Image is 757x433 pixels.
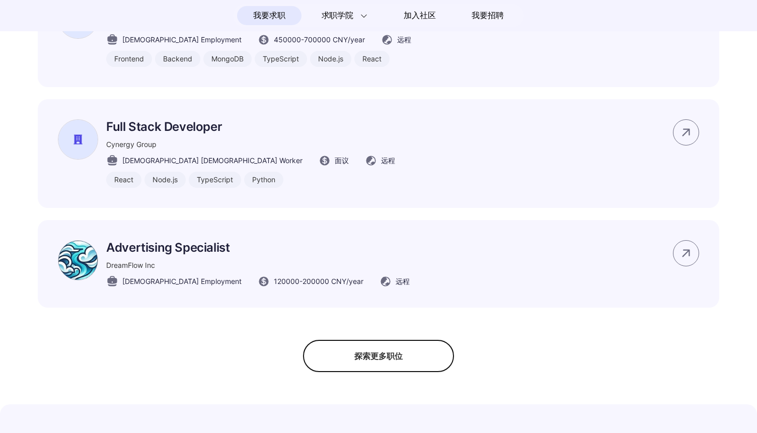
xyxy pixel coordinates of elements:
[354,51,390,67] div: React
[244,172,283,188] div: Python
[106,261,155,269] span: DreamFlow Inc
[255,51,307,67] div: TypeScript
[203,51,252,67] div: MongoDB
[106,119,395,134] p: Full Stack Developer
[303,340,454,372] div: 探索更多职位
[381,155,395,166] span: 远程
[322,10,353,22] span: 求职学院
[274,34,365,45] span: 450000 - 700000 CNY /year
[397,34,411,45] span: 远程
[122,276,242,286] span: [DEMOGRAPHIC_DATA] Employment
[310,51,351,67] div: Node.js
[106,240,410,255] p: Advertising Specialist
[122,155,302,166] span: [DEMOGRAPHIC_DATA] [DEMOGRAPHIC_DATA] Worker
[274,276,363,286] span: 120000 - 200000 CNY /year
[106,172,141,188] div: React
[155,51,200,67] div: Backend
[189,172,241,188] div: TypeScript
[122,34,242,45] span: [DEMOGRAPHIC_DATA] Employment
[472,10,503,22] span: 我要招聘
[144,172,186,188] div: Node.js
[106,51,152,67] div: Frontend
[253,8,285,24] span: 我要求职
[335,155,349,166] span: 面议
[396,276,410,286] span: 远程
[106,140,157,149] span: Cynergy Group
[404,8,435,24] span: 加入社区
